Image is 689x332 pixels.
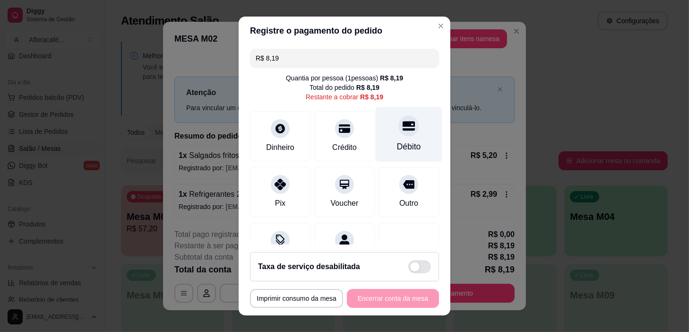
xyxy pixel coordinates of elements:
div: R$ 8,19 [380,73,403,83]
div: Crédito [332,142,357,153]
div: Pix [275,198,285,209]
div: R$ 8,19 [360,92,383,102]
div: Total do pedido [310,83,379,92]
div: Voucher [331,198,359,209]
button: Imprimir consumo da mesa [250,289,343,308]
h2: Taxa de serviço desabilitada [258,261,360,272]
header: Registre o pagamento do pedido [239,17,450,45]
button: Close [433,18,448,34]
div: Outro [399,198,418,209]
div: Quantia por pessoa ( 1 pessoas) [286,73,403,83]
div: Dinheiro [266,142,294,153]
input: Ex.: hambúrguer de cordeiro [256,49,433,68]
div: R$ 8,19 [356,83,379,92]
div: Débito [397,140,421,153]
div: Restante a cobrar [306,92,383,102]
